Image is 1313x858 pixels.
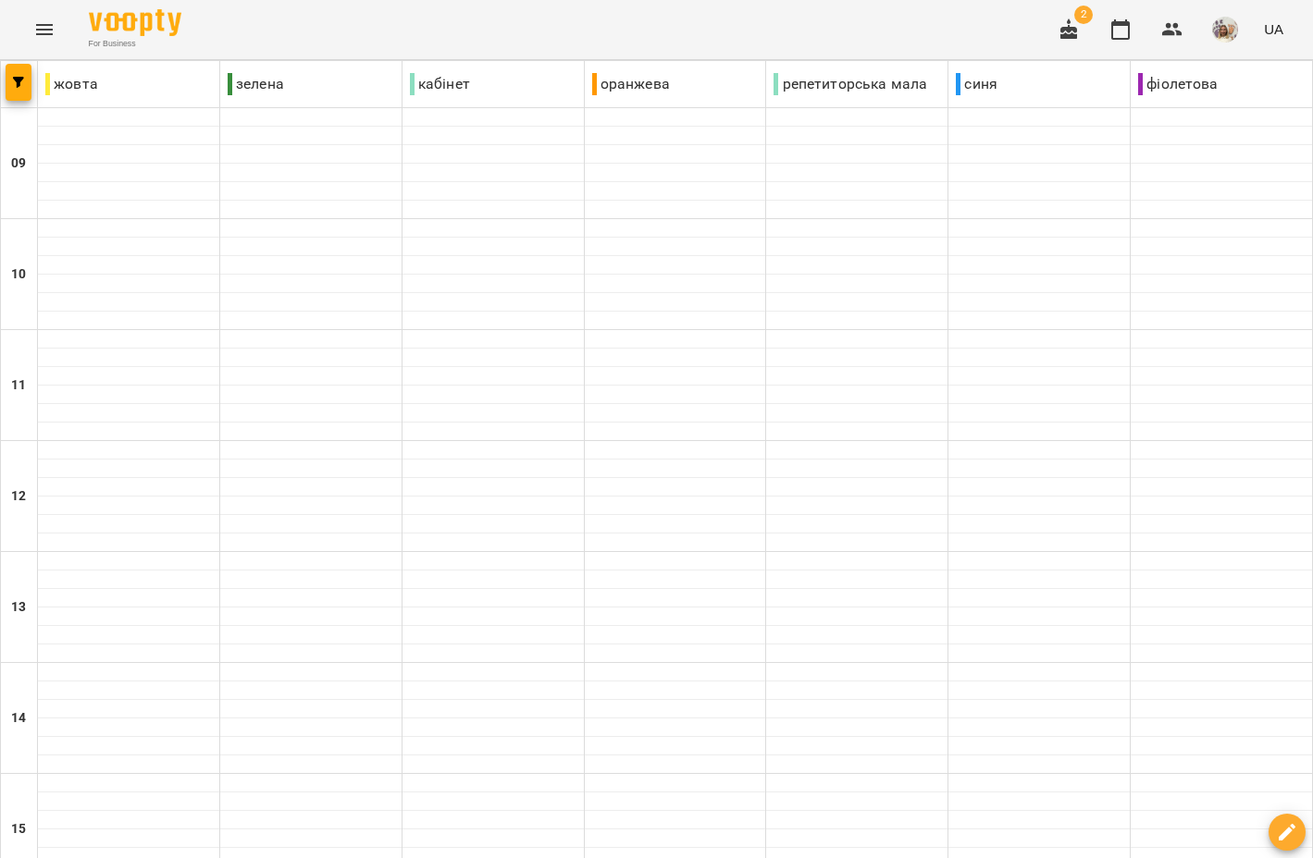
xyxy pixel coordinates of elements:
[592,73,670,95] p: оранжева
[1074,6,1093,24] span: 2
[11,819,26,840] h6: 15
[1257,12,1291,46] button: UA
[774,73,927,95] p: репетиторська мала
[89,9,181,36] img: Voopty Logo
[1138,73,1218,95] p: фіолетова
[11,597,26,618] h6: 13
[11,486,26,507] h6: 12
[1264,19,1283,39] span: UA
[22,7,67,52] button: Menu
[89,38,181,50] span: For Business
[11,264,26,285] h6: 10
[956,73,997,95] p: синя
[11,375,26,396] h6: 11
[228,73,284,95] p: зелена
[45,73,98,95] p: жовта
[1212,17,1238,43] img: 7897ecd962ef5e6a6933aa69174c6908.jpg
[11,708,26,729] h6: 14
[11,153,26,174] h6: 09
[410,73,470,95] p: кабінет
